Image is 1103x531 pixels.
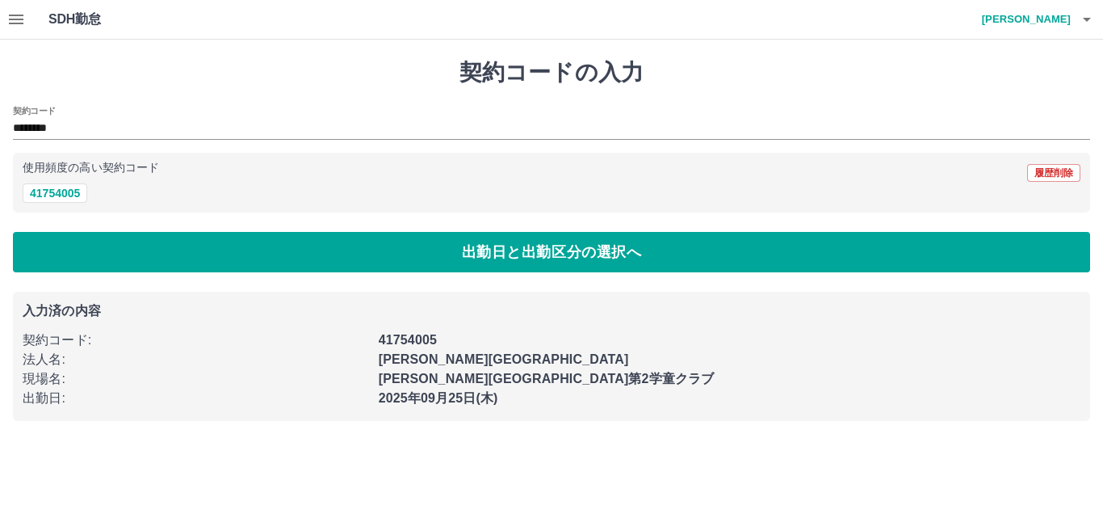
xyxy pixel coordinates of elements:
p: 現場名 : [23,369,369,389]
h2: 契約コード [13,104,56,117]
b: [PERSON_NAME][GEOGRAPHIC_DATA]第2学童クラブ [379,372,715,386]
p: 出勤日 : [23,389,369,408]
p: 入力済の内容 [23,305,1080,318]
p: 法人名 : [23,350,369,369]
h1: 契約コードの入力 [13,59,1090,86]
button: 出勤日と出勤区分の選択へ [13,232,1090,272]
b: 2025年09月25日(木) [379,391,498,405]
button: 履歴削除 [1027,164,1080,182]
p: 契約コード : [23,331,369,350]
b: 41754005 [379,333,437,347]
button: 41754005 [23,183,87,203]
b: [PERSON_NAME][GEOGRAPHIC_DATA] [379,352,629,366]
p: 使用頻度の高い契約コード [23,162,159,174]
